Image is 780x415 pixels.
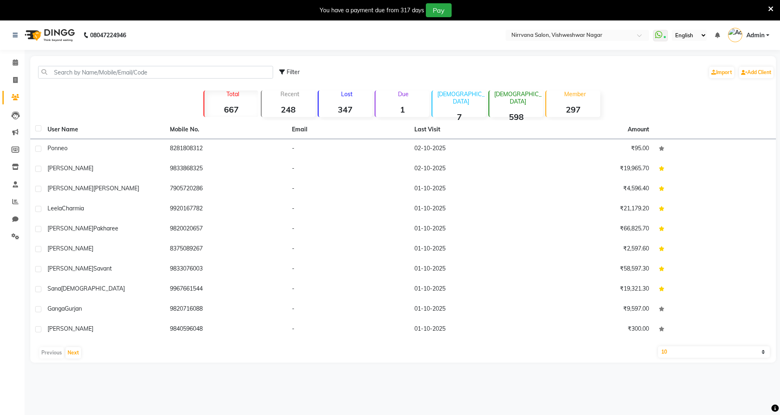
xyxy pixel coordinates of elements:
td: 02-10-2025 [409,139,532,159]
td: - [287,259,409,280]
img: logo [21,24,77,47]
span: [PERSON_NAME] [47,185,93,192]
th: Amount [623,120,654,139]
td: - [287,179,409,199]
td: ₹4,596.40 [531,179,654,199]
p: [DEMOGRAPHIC_DATA] [493,90,543,105]
td: ₹19,965.70 [531,159,654,179]
span: [PERSON_NAME] [47,225,93,232]
td: 9820716088 [165,300,287,320]
p: Member [549,90,600,98]
p: Total [208,90,258,98]
span: [PERSON_NAME] [47,245,93,252]
td: ₹95.00 [531,139,654,159]
span: Savant [93,265,112,272]
td: 9820020657 [165,219,287,239]
td: 9967661544 [165,280,287,300]
td: 01-10-2025 [409,280,532,300]
span: [PERSON_NAME] [93,185,139,192]
span: Filter [287,68,300,76]
td: ₹19,321.30 [531,280,654,300]
th: Mobile No. [165,120,287,139]
p: Lost [322,90,372,98]
td: ₹2,597.60 [531,239,654,259]
strong: 248 [262,104,315,115]
span: Sana [47,285,61,292]
strong: 1 [375,104,429,115]
td: ₹9,597.00 [531,300,654,320]
td: - [287,320,409,340]
a: Add Client [739,67,773,78]
span: pakharee [93,225,118,232]
strong: 667 [204,104,258,115]
td: - [287,159,409,179]
button: Pay [426,3,452,17]
th: Last Visit [409,120,532,139]
span: [DEMOGRAPHIC_DATA] [61,285,125,292]
td: - [287,199,409,219]
td: ₹300.00 [531,320,654,340]
td: 01-10-2025 [409,239,532,259]
td: 9833868325 [165,159,287,179]
strong: 347 [319,104,372,115]
td: 9833076003 [165,259,287,280]
td: 01-10-2025 [409,300,532,320]
td: 01-10-2025 [409,320,532,340]
p: [DEMOGRAPHIC_DATA] [436,90,486,105]
span: [PERSON_NAME] [47,325,93,332]
strong: 297 [546,104,600,115]
span: Ponneo [47,144,68,152]
img: Admin [728,28,742,42]
td: 01-10-2025 [409,179,532,199]
td: ₹66,825.70 [531,219,654,239]
strong: 598 [489,112,543,122]
td: 01-10-2025 [409,199,532,219]
strong: 7 [432,112,486,122]
span: Admin [746,31,764,40]
span: Gurjan [65,305,82,312]
th: User Name [43,120,165,139]
button: Next [66,347,81,359]
th: Email [287,120,409,139]
span: [PERSON_NAME] [47,265,93,272]
b: 08047224946 [90,24,126,47]
td: ₹21,179.20 [531,199,654,219]
td: 02-10-2025 [409,159,532,179]
td: - [287,219,409,239]
td: 9920167782 [165,199,287,219]
td: ₹58,597.30 [531,259,654,280]
td: 9840596048 [165,320,287,340]
span: Charmia [62,205,84,212]
span: [PERSON_NAME] [47,165,93,172]
td: - [287,139,409,159]
a: Import [709,67,734,78]
td: - [287,280,409,300]
td: 01-10-2025 [409,219,532,239]
td: 7905720286 [165,179,287,199]
td: - [287,239,409,259]
td: 01-10-2025 [409,259,532,280]
span: Leela [47,205,62,212]
p: Recent [265,90,315,98]
p: Due [377,90,429,98]
td: 8281808312 [165,139,287,159]
td: 8375089267 [165,239,287,259]
div: You have a payment due from 317 days [320,6,424,15]
td: - [287,300,409,320]
span: Ganga [47,305,65,312]
input: Search by Name/Mobile/Email/Code [38,66,273,79]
